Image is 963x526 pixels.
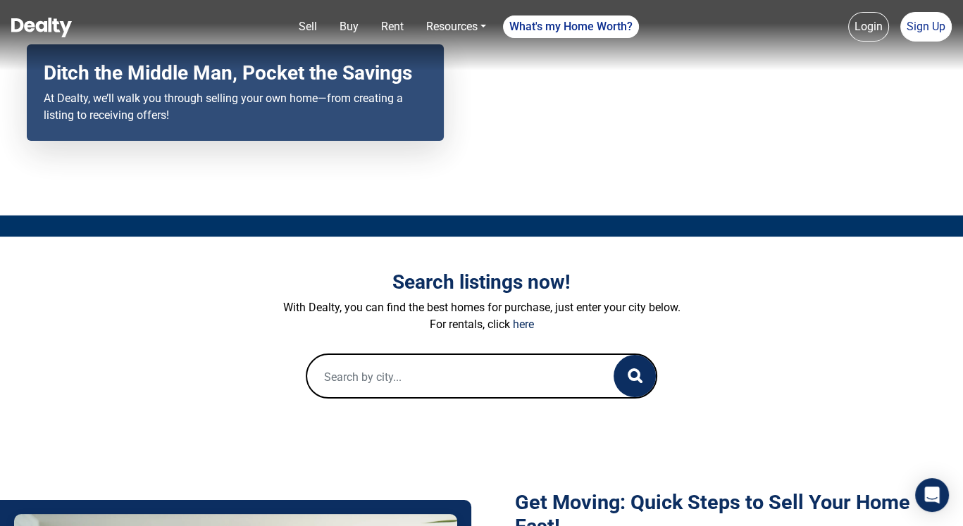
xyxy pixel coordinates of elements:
[292,13,322,41] a: Sell
[848,12,889,42] a: Login
[91,299,873,316] p: With Dealty, you can find the best homes for purchase, just enter your city below.
[900,12,952,42] a: Sign Up
[44,90,427,124] p: At Dealty, we’ll walk you through selling your own home—from creating a listing to receiving offers!
[503,15,639,38] a: What's my Home Worth?
[44,61,427,85] h2: Ditch the Middle Man, Pocket the Savings
[375,13,409,41] a: Rent
[915,478,949,512] div: Open Intercom Messenger
[11,18,72,37] img: Dealty - Buy, Sell & Rent Homes
[307,355,586,400] input: Search by city...
[91,270,873,294] h3: Search listings now!
[333,13,364,41] a: Buy
[91,316,873,333] p: For rentals, click
[7,484,49,526] iframe: BigID CMP Widget
[513,318,534,331] a: here
[420,13,491,41] a: Resources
